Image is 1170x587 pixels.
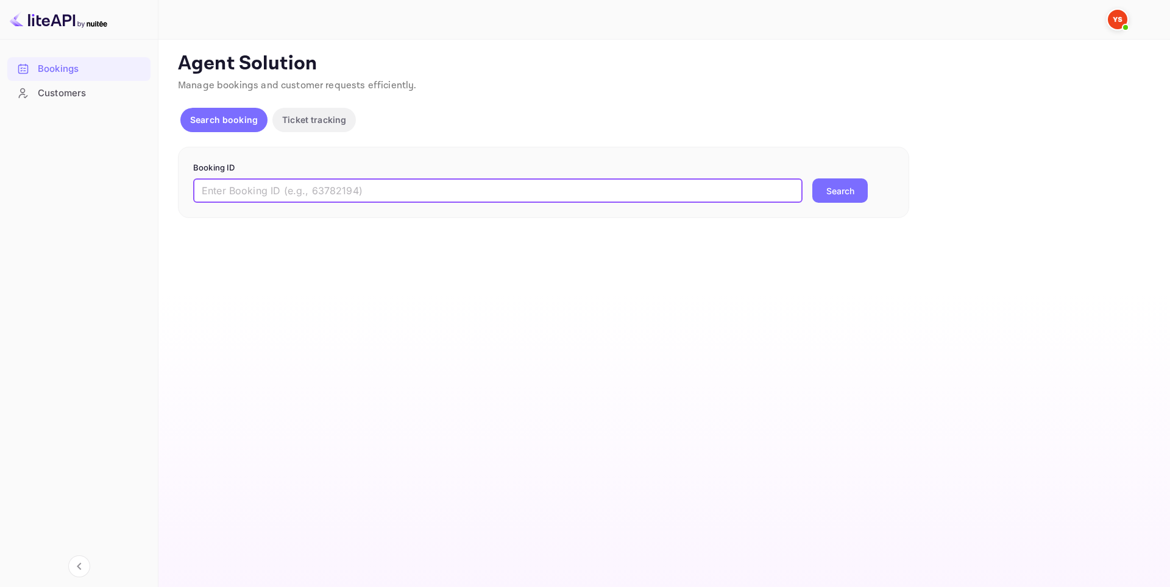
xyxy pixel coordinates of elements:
button: Search [812,178,868,203]
p: Search booking [190,113,258,126]
img: LiteAPI logo [10,10,107,29]
input: Enter Booking ID (e.g., 63782194) [193,178,803,203]
div: Bookings [7,57,151,81]
div: Customers [7,82,151,105]
div: Bookings [38,62,144,76]
img: Yandex Support [1108,10,1127,29]
p: Agent Solution [178,52,1148,76]
p: Ticket tracking [282,113,346,126]
a: Customers [7,82,151,104]
button: Collapse navigation [68,555,90,577]
a: Bookings [7,57,151,80]
p: Booking ID [193,162,894,174]
div: Customers [38,86,144,100]
span: Manage bookings and customer requests efficiently. [178,79,417,92]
